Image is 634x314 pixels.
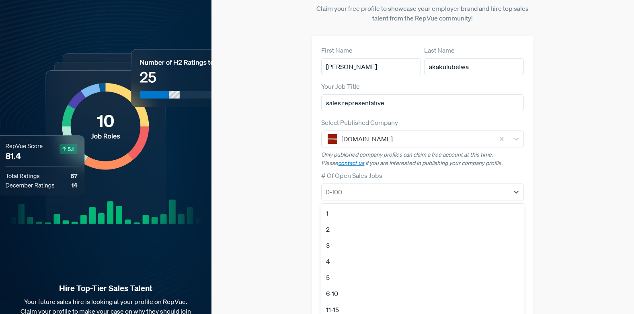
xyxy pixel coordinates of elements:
p: Claim your free profile to showcase your employer brand and hire top sales talent from the RepVue... [312,4,533,23]
p: Only published company profiles can claim a free account at this time. Please if you are interest... [321,151,524,167]
label: # Of Open Sales Jobs [321,171,382,180]
label: Your Job Title [321,82,360,91]
input: First Name [321,58,421,75]
a: contact us [338,159,364,167]
div: 5 [321,269,524,285]
div: 3 [321,237,524,253]
label: First Name [321,45,353,55]
img: 1000Bulbs.com [328,134,337,144]
label: Last Name [424,45,455,55]
strong: Hire Top-Tier Sales Talent [13,283,199,294]
div: 4 [321,253,524,269]
input: Title [321,94,524,111]
div: 2 [321,221,524,237]
label: Select Published Company [321,118,398,127]
div: 6-10 [321,285,524,302]
div: 1 [321,205,524,221]
input: Last Name [424,58,524,75]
